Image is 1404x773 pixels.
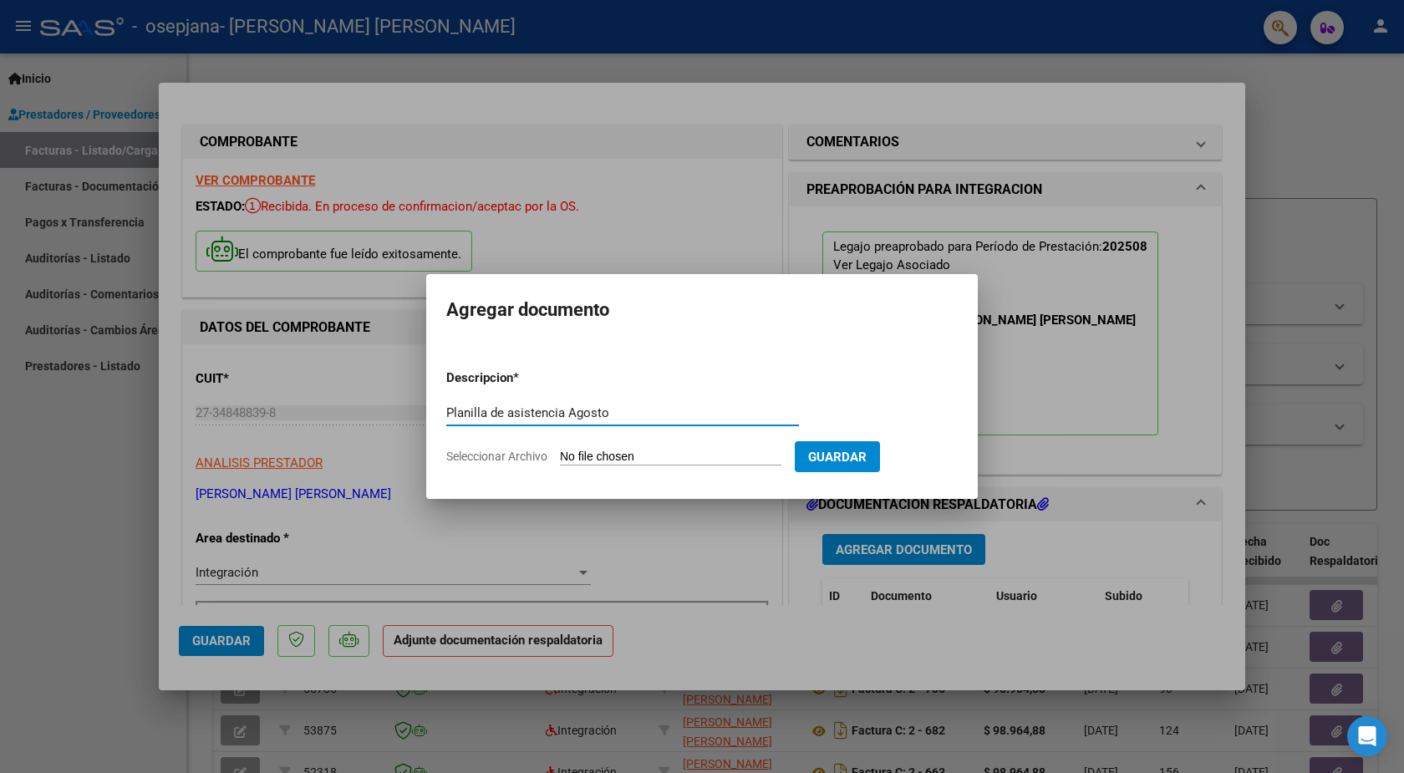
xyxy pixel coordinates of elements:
[446,294,958,326] h2: Agregar documento
[795,441,880,472] button: Guardar
[446,369,600,388] p: Descripcion
[1347,716,1387,756] div: Open Intercom Messenger
[446,450,547,463] span: Seleccionar Archivo
[808,450,867,465] span: Guardar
